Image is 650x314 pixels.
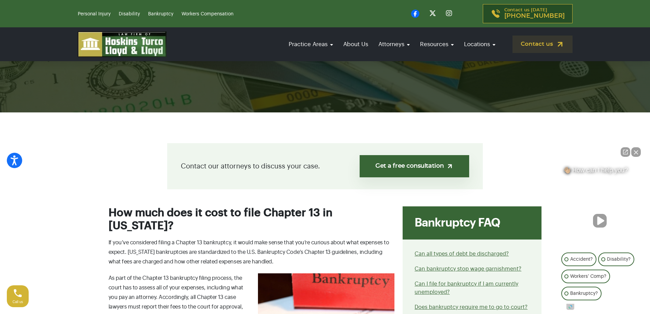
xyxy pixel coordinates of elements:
[566,304,574,310] a: Open intaker chat
[403,206,541,240] div: Bankruptcy FAQ
[446,163,453,170] img: arrow-up-right-light.svg
[570,255,593,263] p: Accident?
[415,266,521,272] a: Can bankruptcy stop wage garnishment?
[461,35,499,54] a: Locations
[593,214,607,228] button: Unmute video
[119,12,140,16] a: Disability
[570,272,606,281] p: Workers' Comp?
[13,300,23,304] span: Call us
[417,35,457,54] a: Resources
[504,13,565,19] span: [PHONE_NUMBER]
[483,4,573,23] a: Contact us [DATE][PHONE_NUMBER]
[415,281,518,295] a: Can I file for bankruptcy if I am currently unemployed?
[375,35,413,54] a: Attorneys
[78,31,167,57] img: logo
[570,289,598,298] p: Bankruptcy?
[512,36,573,53] a: Contact us
[360,155,469,177] a: Get a free consultation
[109,240,389,264] span: If you’ve considered filing a Chapter 13 bankruptcy, it would make sense that you’re curious abou...
[415,251,509,257] a: Can all types of debt be discharged?
[148,12,173,16] a: Bankruptcy
[167,143,483,189] div: Contact our attorneys to discuss your case.
[621,147,630,157] a: Open direct chat
[504,8,565,19] p: Contact us [DATE]
[78,12,111,16] a: Personal Injury
[285,35,336,54] a: Practice Areas
[631,147,641,157] button: Close Intaker Chat Widget
[560,166,640,177] div: 👋🏼 How can I help you?
[340,35,372,54] a: About Us
[607,255,631,263] p: Disability?
[182,12,233,16] a: Workers Compensation
[415,304,528,310] a: Does bankruptcy require me to go to court?
[109,207,332,231] span: How much does it cost to file Chapter 13 in [US_STATE]?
